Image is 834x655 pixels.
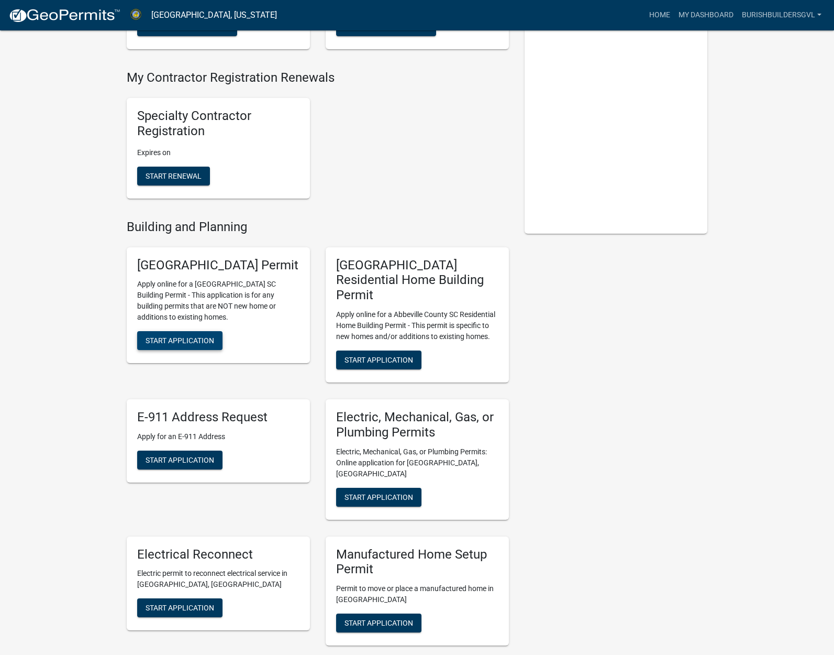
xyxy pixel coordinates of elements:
button: Start Application [137,598,223,617]
p: Apply online for a [GEOGRAPHIC_DATA] SC Building Permit - This application is for any building pe... [137,279,299,323]
h5: E-911 Address Request [137,410,299,425]
h4: My Contractor Registration Renewals [127,70,509,85]
button: Start Application [336,488,421,507]
h5: Electrical Reconnect [137,547,299,562]
button: Start Application [336,351,421,369]
span: Start Application [344,493,413,501]
h5: Electric, Mechanical, Gas, or Plumbing Permits [336,410,498,440]
p: Apply online for a Abbeville County SC Residential Home Building Permit - This permit is specific... [336,309,498,342]
img: Abbeville County, South Carolina [129,8,143,22]
h5: [GEOGRAPHIC_DATA] Residential Home Building Permit [336,258,498,303]
p: Apply for an E-911 Address [137,431,299,442]
h5: [GEOGRAPHIC_DATA] Permit [137,258,299,273]
h5: Specialty Contractor Registration [137,108,299,139]
p: Electric permit to reconnect electrical service in [GEOGRAPHIC_DATA], [GEOGRAPHIC_DATA] [137,568,299,590]
button: Start Application [137,331,223,350]
span: Start Application [344,356,413,364]
a: burishbuildersgvl [738,5,826,25]
a: Home [645,5,674,25]
span: Start Application [344,619,413,627]
span: Start Renewal [146,171,202,180]
a: [GEOGRAPHIC_DATA], [US_STATE] [151,6,277,24]
button: Start Application [336,614,421,632]
p: Permit to move or place a manufactured home in [GEOGRAPHIC_DATA] [336,583,498,605]
h4: Building and Planning [127,220,509,235]
wm-registration-list-section: My Contractor Registration Renewals [127,70,509,206]
a: My Dashboard [674,5,738,25]
h5: Manufactured Home Setup Permit [336,547,498,577]
button: Start Renewal [137,167,210,185]
button: Start Application [137,451,223,470]
span: Start Application [146,336,214,345]
p: Expires on [137,147,299,158]
span: Start Application [146,455,214,464]
p: Electric, Mechanical, Gas, or Plumbing Permits: Online application for [GEOGRAPHIC_DATA], [GEOGRA... [336,446,498,479]
span: Start Application [146,604,214,612]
